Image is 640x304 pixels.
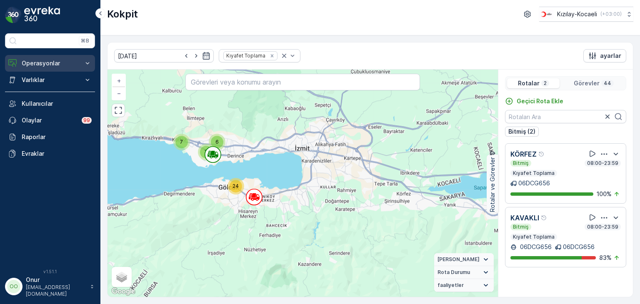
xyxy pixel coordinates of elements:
span: faaliyetler [437,282,464,289]
p: Kullanıcılar [22,100,92,108]
button: ayarlar [583,49,626,62]
span: 24 [232,183,239,189]
p: Kızılay-Kocaeli [557,10,597,18]
p: 06DCG656 [518,243,552,251]
a: Bu bölgeyi Google Haritalar'da açın (yeni pencerede açılır) [110,286,137,297]
span: 6 [215,139,219,145]
summary: [PERSON_NAME] [434,253,494,266]
input: Rotaları Ara [505,110,626,123]
p: Varlıklar [22,76,78,84]
p: Bitmiş (2) [508,127,535,136]
p: Bitmiş [512,224,530,230]
summary: faaliyetler [434,279,494,292]
a: Kullanıcılar [5,95,95,112]
p: ( +03:00 ) [600,11,622,17]
span: + [117,77,121,84]
button: Bitmiş (2) [505,127,539,137]
a: Uzaklaştır [112,87,125,100]
div: 7 [173,134,190,150]
p: Geçici Rota Ekle [517,97,563,105]
a: Yakınlaştır [112,75,125,87]
button: OOOnur[EMAIL_ADDRESS][DOMAIN_NAME] [5,276,95,297]
div: Yardım Araç İkonu [541,214,547,221]
span: 7 [180,139,183,145]
a: Raporlar [5,129,95,145]
a: Evraklar [5,145,95,162]
span: [PERSON_NAME] [437,256,480,263]
input: Görevleri veya konumu arayın [185,74,420,90]
div: 7 [198,144,215,160]
p: Olaylar [22,116,77,125]
a: Layers [112,268,131,286]
button: Operasyonlar [5,55,95,72]
img: k%C4%B1z%C4%B1lay_0jL9uU1.png [539,10,554,19]
a: Olaylar99 [5,112,95,129]
p: [EMAIL_ADDRESS][DOMAIN_NAME] [26,284,86,297]
span: − [117,90,121,97]
span: Rota Durumu [437,269,470,276]
div: Remove Kıyafet Toplama [267,52,277,59]
p: Kıyafet Toplama [512,170,555,177]
p: 2 [543,80,547,87]
a: Geçici Rota Ekle [505,97,563,105]
p: KÖRFEZ [510,149,537,159]
p: Görevler [574,79,600,87]
img: Google [110,286,137,297]
p: 06DCG656 [518,179,550,187]
p: Rotalar [518,79,540,87]
button: Varlıklar [5,72,95,88]
p: Evraklar [22,150,92,158]
p: Rotalar ve Görevler [488,157,497,212]
p: Bitmiş [512,160,530,167]
div: Kıyafet Toplama [224,52,267,60]
p: 99 [83,117,90,124]
p: 83 % [599,254,612,262]
p: 44 [603,80,612,87]
p: Raporlar [22,133,92,141]
p: Operasyonlar [22,59,78,67]
p: 08:00-23:59 [586,160,619,167]
p: 100 % [597,190,612,198]
div: OO [7,280,20,293]
summary: Rota Durumu [434,266,494,279]
div: Yardım Araç İkonu [538,151,545,157]
p: Kıyafet Toplama [512,234,555,240]
p: Onur [26,276,86,284]
p: ayarlar [600,52,621,60]
p: Kokpit [107,7,138,21]
button: Kızılay-Kocaeli(+03:00) [539,7,633,22]
p: 08:00-23:59 [586,224,619,230]
div: 6 [209,134,225,150]
p: ⌘B [81,37,89,44]
span: v 1.51.1 [5,269,95,274]
p: KAVAKLI [510,213,539,223]
p: 06DCG656 [563,243,595,251]
img: logo_dark-DEwI_e13.png [24,7,60,23]
div: 24 [227,178,244,194]
input: dd/mm/yyyy [114,49,214,62]
img: logo [5,7,22,23]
